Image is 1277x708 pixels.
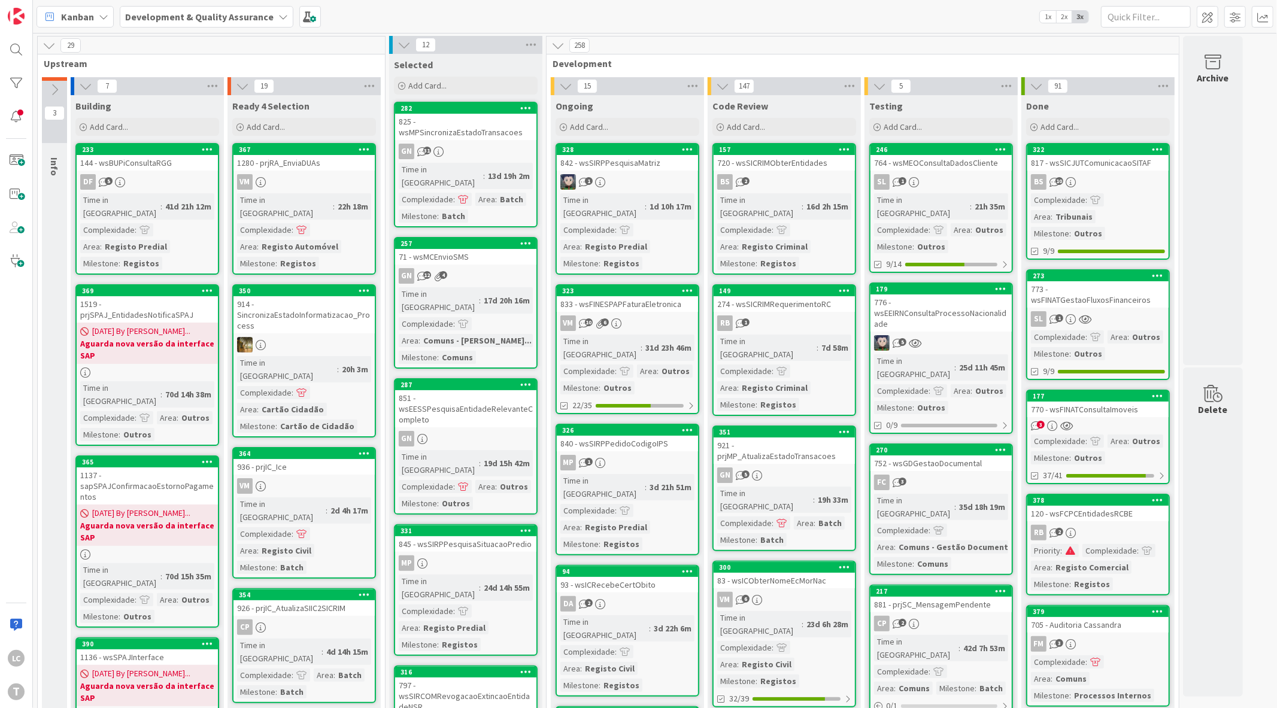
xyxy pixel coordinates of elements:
[259,403,327,416] div: Cartão Cidadão
[82,287,218,295] div: 369
[874,384,929,397] div: Complexidade
[1037,421,1045,429] span: 3
[717,174,733,190] div: BS
[1027,311,1169,327] div: SL
[870,144,1012,171] div: 246764 - wsMEOConsultaDadosCliente
[420,334,535,347] div: Comuns - [PERSON_NAME]...
[135,411,137,424] span: :
[232,284,376,437] a: 350914 - SincronizaEstadoInformatizacao_ProcessJCTime in [GEOGRAPHIC_DATA]:20h 3mComplexidade:Are...
[557,174,698,190] div: LS
[453,317,455,330] span: :
[277,257,319,270] div: Registos
[899,177,906,185] span: 1
[717,381,737,394] div: Area
[914,240,948,253] div: Outros
[1027,391,1169,417] div: 177770 - wsFINATConsultaImoveis
[237,403,257,416] div: Area
[80,411,135,424] div: Complexidade
[712,284,856,416] a: 149274 - wsSICRIMRequerimentoRCRBTime in [GEOGRAPHIC_DATA]:7d 58mComplexidade:Area:Registo Crimin...
[560,223,615,236] div: Complexidade
[719,428,855,436] div: 351
[1055,314,1063,322] span: 1
[92,325,190,338] span: [DATE] By [PERSON_NAME]...
[277,420,357,433] div: Cartão de Cidadão
[972,200,1008,213] div: 21h 35m
[77,155,218,171] div: 144 - wsBUPiConsultaRGG
[399,351,437,364] div: Milestone
[453,193,455,206] span: :
[739,240,811,253] div: Registo Criminal
[585,318,593,326] span: 10
[912,401,914,414] span: :
[119,428,120,441] span: :
[954,361,956,374] span: :
[394,237,538,369] a: 25771 - wsMCEnvioSMSGNTime in [GEOGRAPHIC_DATA]:17d 20h 16mComplexidade:Area:Comuns - [PERSON_NAM...
[714,144,855,155] div: 157
[874,354,954,381] div: Time in [GEOGRAPHIC_DATA]
[339,363,371,376] div: 20h 3m
[80,381,160,408] div: Time in [GEOGRAPHIC_DATA]
[870,294,1012,332] div: 776 - wsEEIRNConsultaProcessoNacionalidade
[818,341,851,354] div: 7d 58m
[914,401,948,414] div: Outros
[418,334,420,347] span: :
[1026,390,1170,484] a: 177770 - wsFINATConsultaImoveisComplexidade:Area:OutrosMilestone:Outros37/41
[717,193,802,220] div: Time in [GEOGRAPHIC_DATA]
[714,427,855,437] div: 351
[1071,347,1105,360] div: Outros
[395,249,536,265] div: 71 - wsMCEnvioSMS
[80,193,160,220] div: Time in [GEOGRAPHIC_DATA]
[395,379,536,427] div: 287851 - wsEESSPesquisaEntidadeRelevanteCompleto
[237,193,333,220] div: Time in [GEOGRAPHIC_DATA]
[1108,330,1127,344] div: Area
[756,398,757,411] span: :
[239,287,375,295] div: 350
[80,174,96,190] div: DF
[61,10,94,24] span: Kanban
[162,388,214,401] div: 70d 14h 38m
[560,193,645,220] div: Time in [GEOGRAPHIC_DATA]
[717,257,756,270] div: Milestone
[647,200,694,213] div: 1d 10h 17m
[727,121,765,132] span: Add Card...
[178,411,213,424] div: Outros
[394,378,538,515] a: 287851 - wsEESSPesquisaEntidadeRelevanteCompletoGNTime in [GEOGRAPHIC_DATA]:19d 15h 42mComplexida...
[77,285,218,323] div: 3691519 - prjSPAJ_EntidadesNotificaSPAJ
[1069,347,1071,360] span: :
[876,145,1012,154] div: 246
[77,144,218,155] div: 233
[572,399,592,412] span: 22/35
[423,271,431,279] span: 12
[742,177,750,185] span: 2
[1027,281,1169,308] div: 773 - wsFINATGestaoFluxosFinanceiros
[874,174,890,190] div: SL
[615,223,617,236] span: :
[237,386,292,399] div: Complexidade
[395,114,536,140] div: 825 - wsMPSincronizaEstadoTransacoes
[756,257,757,270] span: :
[237,257,275,270] div: Milestone
[1031,174,1047,190] div: BS
[562,426,698,434] div: 326
[1027,174,1169,190] div: BS
[80,257,119,270] div: Milestone
[1027,144,1169,155] div: 322
[105,177,113,185] span: 5
[292,386,293,399] span: :
[399,287,479,314] div: Time in [GEOGRAPHIC_DATA]
[232,143,376,275] a: 3671280 - prjRA_EnviaDUAsVMTime in [GEOGRAPHIC_DATA]:22h 18mComplexidade:Area:Registo AutomóvelMi...
[233,285,375,333] div: 350914 - SincronizaEstadoInformatizacao_Process
[80,240,100,253] div: Area
[1031,330,1085,344] div: Complexidade
[1027,391,1169,402] div: 177
[556,143,699,275] a: 328842 - wsSIRPPesquisaMatrizLSTime in [GEOGRAPHIC_DATA]:1d 10h 17mComplexidade:Area:Registo Pred...
[399,268,414,284] div: GN
[237,337,253,353] img: JC
[717,364,772,378] div: Complexidade
[560,315,576,331] div: VM
[742,318,750,326] span: 1
[714,144,855,171] div: 157720 - wsSICRIMObterEntidades
[557,155,698,171] div: 842 - wsSIRPPesquisaMatriz
[714,174,855,190] div: BS
[77,296,218,323] div: 1519 - prjSPAJ_EntidadesNotificaSPAJ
